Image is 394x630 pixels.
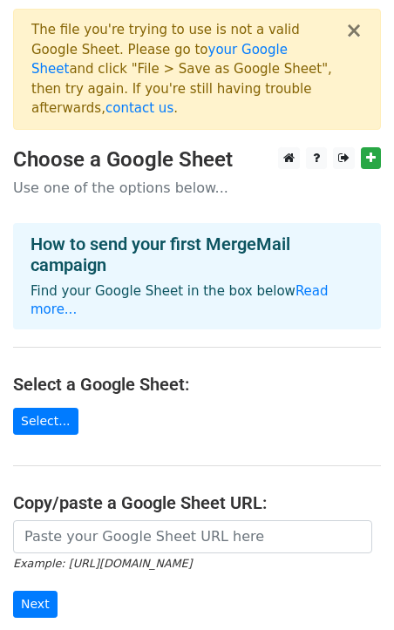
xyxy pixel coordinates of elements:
[105,100,173,116] a: contact us
[31,283,329,317] a: Read more...
[13,492,381,513] h4: Copy/paste a Google Sheet URL:
[31,20,345,119] div: The file you're trying to use is not a valid Google Sheet. Please go to and click "File > Save as...
[13,591,58,618] input: Next
[13,147,381,173] h3: Choose a Google Sheet
[31,234,363,275] h4: How to send your first MergeMail campaign
[31,42,288,78] a: your Google Sheet
[13,520,372,553] input: Paste your Google Sheet URL here
[13,557,192,570] small: Example: [URL][DOMAIN_NAME]
[13,179,381,197] p: Use one of the options below...
[31,282,363,319] p: Find your Google Sheet in the box below
[13,374,381,395] h4: Select a Google Sheet:
[13,408,78,435] a: Select...
[345,20,363,41] button: ×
